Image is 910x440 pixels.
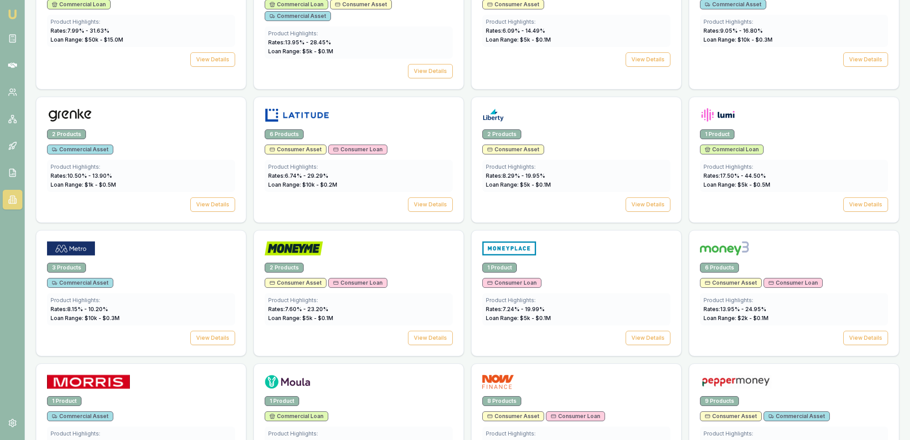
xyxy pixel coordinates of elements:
img: Money Place logo [482,241,536,256]
span: Commercial Asset [705,1,761,8]
img: NOW Finance logo [482,375,514,389]
div: Product Highlights: [704,18,884,26]
span: Commercial Asset [768,413,825,420]
span: Loan Range: $ 5 k - $ 0.1 M [268,48,333,55]
button: View Details [408,64,453,78]
img: Money Me logo [265,241,323,256]
span: Rates: 7.24 % - 19.99 % [486,306,545,312]
span: Consumer Asset [705,279,757,286]
span: Rates: 17.50 % - 44.50 % [704,172,766,179]
span: Consumer Loan [551,413,600,420]
img: Latitude logo [265,108,330,122]
span: Consumer Asset [335,1,387,8]
div: Product Highlights: [486,297,667,304]
span: Rates: 7.60 % - 23.20 % [268,306,328,312]
span: Loan Range: $ 10 k - $ 0.3 M [704,36,773,43]
button: View Details [190,52,235,67]
button: View Details [190,331,235,345]
span: Loan Range: $ 5 k - $ 0.1 M [486,181,551,188]
a: Money Place logo1 ProductConsumer LoanProduct Highlights:Rates:7.24% - 19.99%Loan Range: $5k - $0... [471,230,682,356]
span: Rates: 7.99 % - 31.63 % [51,27,109,34]
img: emu-icon-u.png [7,9,18,20]
div: Product Highlights: [268,163,449,171]
span: Consumer Asset [270,146,322,153]
a: Metro Finance logo3 ProductsCommercial AssetProduct Highlights:Rates:8.15% - 10.20%Loan Range: $1... [36,230,246,356]
span: Rates: 6.74 % - 29.29 % [268,172,328,179]
span: Commercial Asset [52,413,108,420]
span: Loan Range: $ 2 k - $ 0.1 M [704,315,768,321]
div: 2 Products [47,129,86,139]
span: Rates: 10.50 % - 13.90 % [51,172,112,179]
span: Commercial Loan [705,146,759,153]
div: Product Highlights: [486,430,667,437]
div: 1 Product [265,396,299,406]
div: Product Highlights: [268,297,449,304]
div: 3 Products [47,263,86,273]
button: View Details [190,197,235,212]
div: 1 Product [482,263,517,273]
div: Product Highlights: [51,18,232,26]
div: 2 Products [265,263,304,273]
div: 6 Products [700,263,739,273]
img: Grenke logo [47,108,93,122]
span: Loan Range: $ 50 k - $ 15.0 M [51,36,123,43]
span: Consumer Asset [705,413,757,420]
span: Loan Range: $ 1 k - $ 0.5 M [51,181,116,188]
button: View Details [626,52,670,67]
img: Metro Finance logo [47,241,95,256]
button: View Details [626,197,670,212]
span: Consumer Asset [487,413,539,420]
span: Consumer Loan [768,279,818,286]
span: Loan Range: $ 5 k - $ 0.1 M [268,315,333,321]
span: Consumer Asset [487,1,539,8]
div: Product Highlights: [51,163,232,171]
span: Rates: 9.05 % - 16.80 % [704,27,763,34]
span: Rates: 13.95 % - 24.95 % [704,306,766,312]
button: View Details [408,197,453,212]
button: View Details [843,52,888,67]
a: Money3 logo6 ProductsConsumer AssetConsumer LoanProduct Highlights:Rates:13.95% - 24.95%Loan Rang... [689,230,899,356]
img: Morris Finance logo [47,375,130,389]
span: Commercial Loan [270,413,323,420]
div: Product Highlights: [704,297,884,304]
button: View Details [843,197,888,212]
span: Consumer Loan [333,146,382,153]
button: View Details [626,331,670,345]
div: Product Highlights: [486,18,667,26]
button: View Details [408,331,453,345]
span: Loan Range: $ 10 k - $ 0.3 M [51,315,120,321]
div: 9 Products [700,396,739,406]
a: Latitude logo6 ProductsConsumer AssetConsumer LoanProduct Highlights:Rates:6.74% - 29.29%Loan Ran... [253,97,464,223]
span: Consumer Asset [487,146,539,153]
a: Lumi logo1 ProductCommercial LoanProduct Highlights:Rates:17.50% - 44.50%Loan Range: $5k - $0.5MV... [689,97,899,223]
div: Product Highlights: [51,430,232,437]
span: Commercial Loan [52,1,106,8]
span: Commercial Loan [270,1,323,8]
span: Rates: 8.29 % - 19.95 % [486,172,545,179]
img: Pepper Money logo [700,375,772,389]
a: Grenke logo2 ProductsCommercial AssetProduct Highlights:Rates:10.50% - 13.90%Loan Range: $1k - $0... [36,97,246,223]
img: Liberty logo [482,108,504,122]
div: 6 Products [265,129,304,139]
div: 1 Product [47,396,82,406]
span: Consumer Asset [270,279,322,286]
div: Product Highlights: [704,430,884,437]
span: Rates: 6.09 % - 14.49 % [486,27,545,34]
span: Loan Range: $ 5 k - $ 0.1 M [486,36,551,43]
span: Loan Range: $ 5 k - $ 0.1 M [486,315,551,321]
span: Rates: 13.95 % - 28.45 % [268,39,331,46]
div: 8 Products [482,396,521,406]
a: Liberty logo2 ProductsConsumer AssetProduct Highlights:Rates:8.29% - 19.95%Loan Range: $5k - $0.1... [471,97,682,223]
button: View Details [843,331,888,345]
div: 1 Product [700,129,734,139]
span: Commercial Asset [52,146,108,153]
span: Loan Range: $ 5 k - $ 0.5 M [704,181,770,188]
img: Moula logo [265,375,310,389]
span: Commercial Asset [52,279,108,286]
span: Consumer Loan [333,279,382,286]
span: Consumer Loan [487,279,537,286]
div: Product Highlights: [51,297,232,304]
div: Product Highlights: [268,430,449,437]
a: Money Me logo2 ProductsConsumer AssetConsumer LoanProduct Highlights:Rates:7.60% - 23.20%Loan Ran... [253,230,464,356]
span: Rates: 8.15 % - 10.20 % [51,306,108,312]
